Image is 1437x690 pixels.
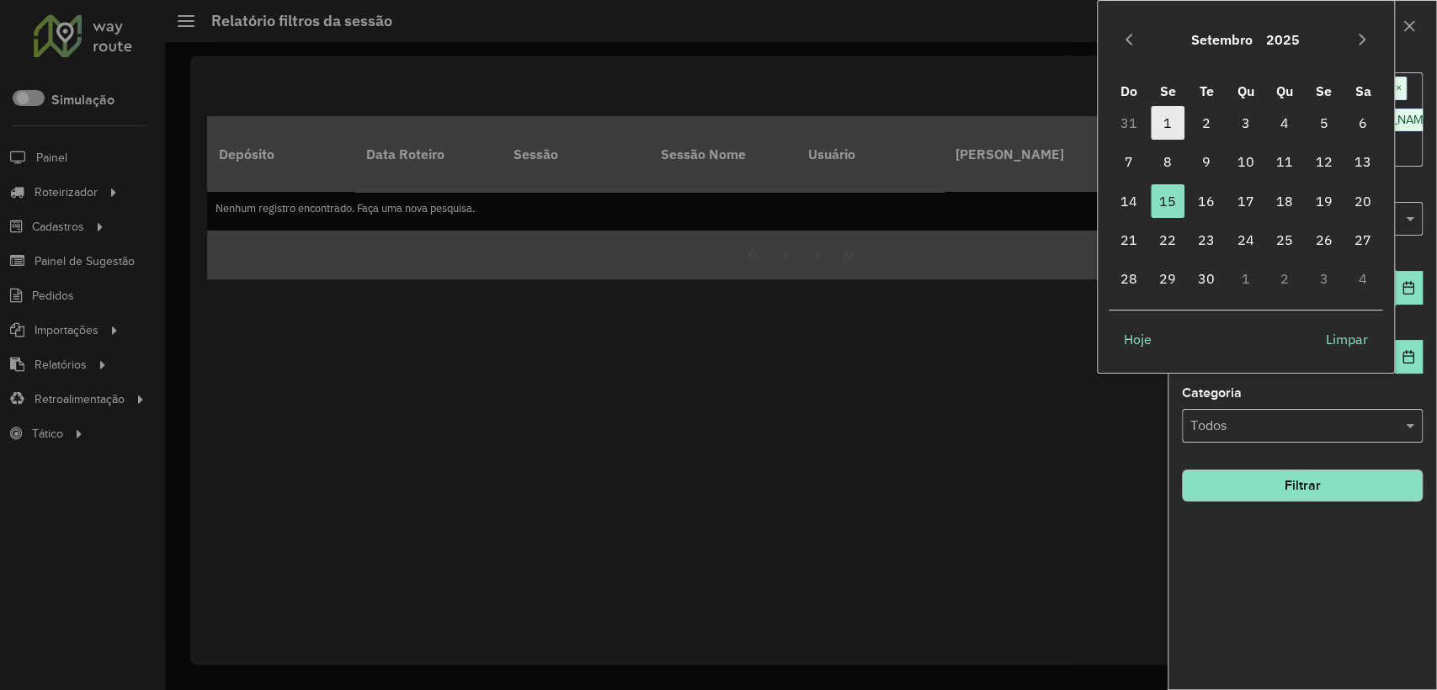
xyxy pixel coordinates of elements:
[1111,184,1145,218] span: 14
[1304,182,1343,220] td: 19
[1190,262,1223,295] span: 30
[1346,145,1380,178] span: 13
[1229,184,1263,218] span: 17
[1307,106,1340,140] span: 5
[1111,145,1145,178] span: 7
[1268,145,1301,178] span: 11
[1148,142,1187,181] td: 8
[1395,340,1423,374] button: Choose Date
[1344,259,1382,298] td: 4
[1346,184,1380,218] span: 20
[1237,82,1254,99] span: Qu
[1355,82,1370,99] span: Sa
[1226,182,1264,220] td: 17
[1346,106,1380,140] span: 6
[1151,223,1184,257] span: 22
[1229,145,1263,178] span: 10
[1109,259,1147,298] td: 28
[1182,383,1242,403] label: Categoria
[1265,220,1304,259] td: 25
[1148,220,1187,259] td: 22
[1159,82,1175,99] span: Se
[1259,19,1307,60] button: Choose Year
[1395,271,1423,305] button: Choose Date
[1265,259,1304,298] td: 2
[1190,145,1223,178] span: 9
[1187,220,1226,259] td: 23
[1268,184,1301,218] span: 18
[1344,182,1382,220] td: 20
[1151,262,1184,295] span: 29
[1148,182,1187,220] td: 15
[1312,322,1382,356] button: Limpar
[1123,329,1151,349] span: Hoje
[1268,223,1301,257] span: 25
[1307,223,1340,257] span: 26
[1187,259,1226,298] td: 30
[1276,82,1293,99] span: Qu
[1109,220,1147,259] td: 21
[1109,322,1165,356] button: Hoje
[1307,184,1340,218] span: 19
[1226,142,1264,181] td: 10
[1151,106,1184,140] span: 1
[1304,103,1343,142] td: 5
[1226,220,1264,259] td: 24
[1187,182,1226,220] td: 16
[1344,142,1382,181] td: 13
[1200,82,1214,99] span: Te
[1115,26,1142,53] button: Previous Month
[1229,106,1263,140] span: 3
[1109,103,1147,142] td: 31
[1148,259,1187,298] td: 29
[1184,19,1259,60] button: Choose Month
[1187,103,1226,142] td: 2
[1344,220,1382,259] td: 27
[1316,82,1332,99] span: Se
[1187,142,1226,181] td: 9
[1190,106,1223,140] span: 2
[1111,223,1145,257] span: 21
[1226,259,1264,298] td: 1
[1265,142,1304,181] td: 11
[1304,220,1343,259] td: 26
[1111,262,1145,295] span: 28
[1265,103,1304,142] td: 4
[1268,106,1301,140] span: 4
[1109,142,1147,181] td: 7
[1151,145,1184,178] span: 8
[1226,103,1264,142] td: 3
[1190,223,1223,257] span: 23
[1304,142,1343,181] td: 12
[1346,223,1380,257] span: 27
[1120,82,1136,99] span: Do
[1151,184,1184,218] span: 15
[1349,26,1376,53] button: Next Month
[1148,103,1187,142] td: 1
[1391,78,1406,98] span: ×
[1344,103,1382,142] td: 6
[1307,145,1340,178] span: 12
[1182,470,1423,502] button: Filtrar
[1190,184,1223,218] span: 16
[1265,182,1304,220] td: 18
[1304,259,1343,298] td: 3
[1229,223,1263,257] span: 24
[1109,182,1147,220] td: 14
[1326,329,1368,349] span: Limpar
